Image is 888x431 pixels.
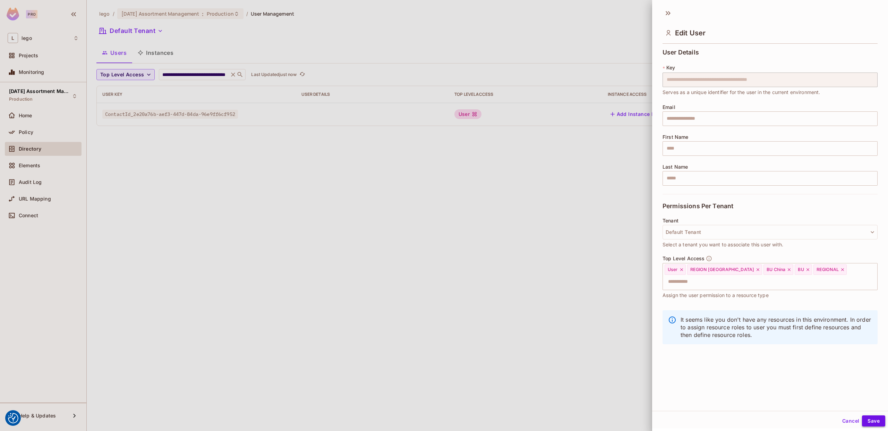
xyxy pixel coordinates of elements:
[681,316,872,339] p: It seems like you don't have any resources in this environment. In order to assign resource roles...
[763,264,793,275] div: BU China
[663,203,733,210] span: Permissions Per Tenant
[687,264,762,275] div: REGION [GEOGRAPHIC_DATA]
[663,225,878,239] button: Default Tenant
[675,29,706,37] span: Edit User
[663,134,689,140] span: First Name
[817,267,839,272] span: REGIONAL
[663,88,820,96] span: Serves as a unique identifier for the user in the current environment.
[668,267,678,272] span: User
[767,267,785,272] span: BU China
[690,267,754,272] span: REGION [GEOGRAPHIC_DATA]
[798,267,804,272] span: BU
[8,413,18,423] img: Revisit consent button
[663,218,678,223] span: Tenant
[663,241,783,248] span: Select a tenant you want to associate this user with.
[666,65,675,70] span: Key
[663,104,675,110] span: Email
[874,276,875,277] button: Open
[795,264,812,275] div: BU
[663,164,688,170] span: Last Name
[663,291,769,299] span: Assign the user permission to a resource type
[663,256,705,261] span: Top Level Access
[862,415,885,426] button: Save
[663,49,699,56] span: User Details
[665,264,686,275] div: User
[813,264,847,275] div: REGIONAL
[8,413,18,423] button: Consent Preferences
[839,415,862,426] button: Cancel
